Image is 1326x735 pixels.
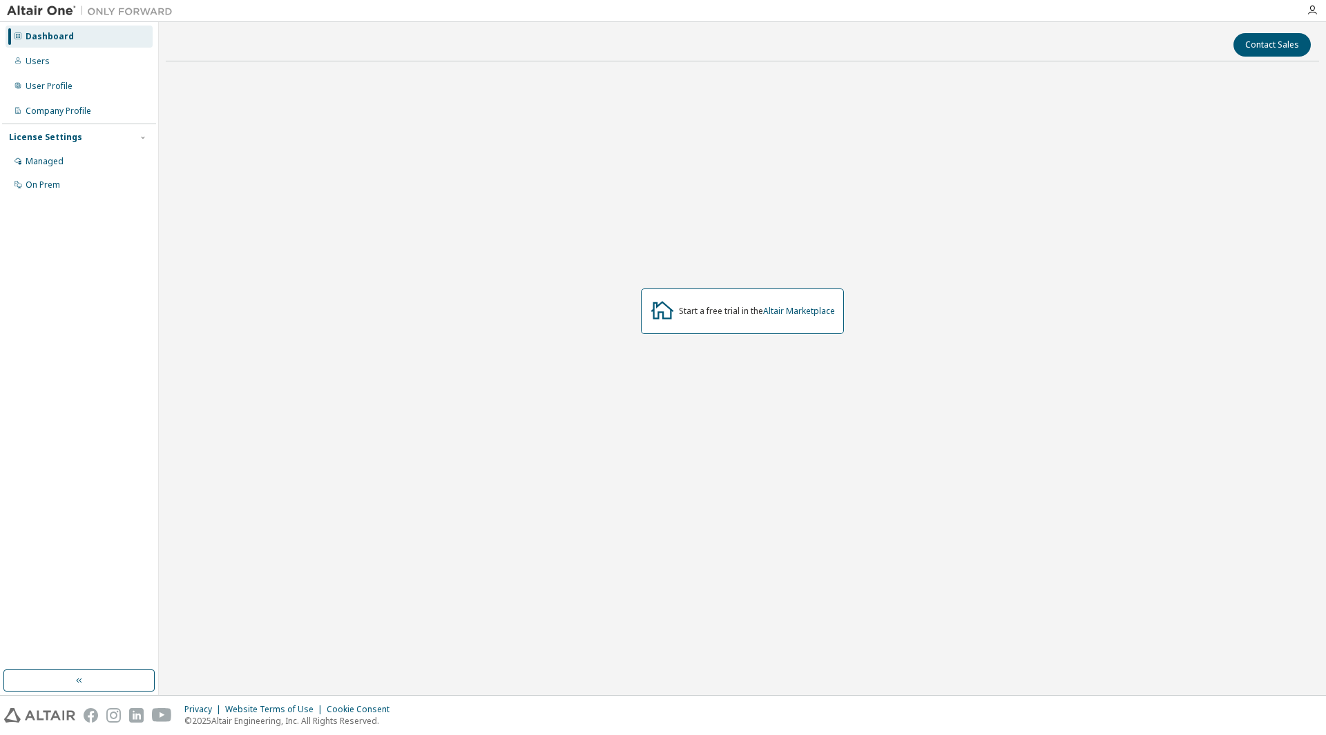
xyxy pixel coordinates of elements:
[84,708,98,723] img: facebook.svg
[679,306,835,317] div: Start a free trial in the
[9,132,82,143] div: License Settings
[225,704,327,715] div: Website Terms of Use
[327,704,398,715] div: Cookie Consent
[26,106,91,117] div: Company Profile
[26,156,64,167] div: Managed
[763,305,835,317] a: Altair Marketplace
[26,81,73,92] div: User Profile
[106,708,121,723] img: instagram.svg
[26,56,50,67] div: Users
[184,704,225,715] div: Privacy
[184,715,398,727] p: © 2025 Altair Engineering, Inc. All Rights Reserved.
[152,708,172,723] img: youtube.svg
[26,31,74,42] div: Dashboard
[129,708,144,723] img: linkedin.svg
[1233,33,1311,57] button: Contact Sales
[26,179,60,190] div: On Prem
[4,708,75,723] img: altair_logo.svg
[7,4,180,18] img: Altair One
